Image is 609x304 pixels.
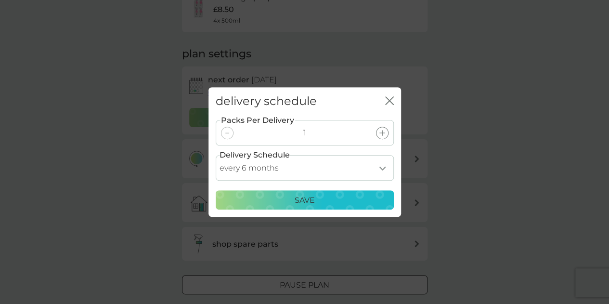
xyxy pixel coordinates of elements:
[385,96,394,106] button: close
[220,149,290,161] label: Delivery Schedule
[303,127,306,139] p: 1
[220,114,295,127] label: Packs Per Delivery
[216,94,317,108] h2: delivery schedule
[295,194,315,207] p: Save
[216,190,394,210] button: Save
